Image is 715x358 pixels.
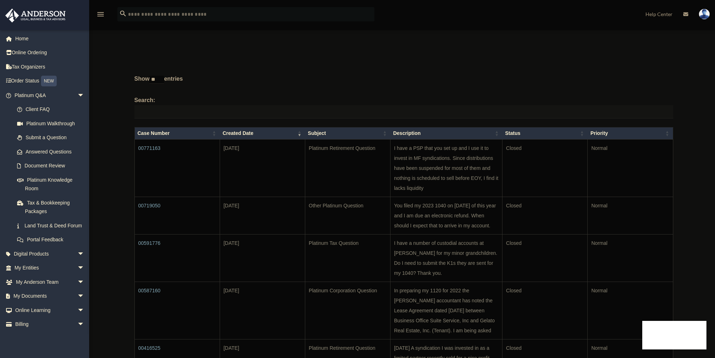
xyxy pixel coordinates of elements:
i: menu [96,10,105,19]
span: arrow_drop_down [77,289,92,304]
a: Portal Feedback [10,233,92,247]
th: Case Number: activate to sort column ascending [134,127,220,140]
span: arrow_drop_down [77,275,92,289]
span: arrow_drop_down [77,88,92,103]
td: Normal [588,139,673,197]
a: Home [5,31,95,46]
th: Subject: activate to sort column ascending [305,127,390,140]
td: [DATE] [220,197,305,234]
td: Other Platinum Question [305,197,390,234]
a: Platinum Knowledge Room [10,173,92,196]
label: Show entries [134,74,673,91]
td: [DATE] [220,234,305,282]
a: Tax Organizers [5,60,95,74]
td: Closed [502,139,588,197]
span: arrow_drop_down [77,317,92,332]
a: Answered Questions [10,145,88,159]
td: 00719050 [134,197,220,234]
a: Document Review [10,159,92,173]
a: Client FAQ [10,102,92,117]
td: Platinum Tax Question [305,234,390,282]
td: In preparing my 1120 for 2022 the [PERSON_NAME] accountant has noted the Lease Agreement dated [D... [390,282,502,339]
div: NEW [41,76,57,86]
i: search [119,10,127,17]
a: Online Ordering [5,46,95,60]
td: 00591776 [134,234,220,282]
th: Description: activate to sort column ascending [390,127,502,140]
a: Land Trust & Deed Forum [10,218,92,233]
td: Closed [502,197,588,234]
a: Tax & Bookkeeping Packages [10,196,92,218]
td: You filed my 2023 1040 on [DATE] of this year and I am due an electronic refund. When should I ex... [390,197,502,234]
input: Search: [134,105,673,119]
a: Submit a Question [10,131,92,145]
a: Platinum Q&Aarrow_drop_down [5,88,92,102]
span: arrow_drop_down [77,247,92,261]
a: My Documentsarrow_drop_down [5,289,95,303]
td: 00587160 [134,282,220,339]
a: Billingarrow_drop_down [5,317,95,332]
a: Digital Productsarrow_drop_down [5,247,95,261]
th: Status: activate to sort column ascending [502,127,588,140]
a: Events Calendar [5,331,95,346]
td: 00771163 [134,139,220,197]
td: I have a PSP that you set up and I use it to invest in MF syndications. Since distributions have ... [390,139,502,197]
a: My Entitiesarrow_drop_down [5,261,95,275]
span: arrow_drop_down [77,303,92,318]
label: Search: [134,95,673,119]
select: Showentries [149,76,164,84]
td: Normal [588,234,673,282]
a: Online Learningarrow_drop_down [5,303,95,317]
th: Created Date: activate to sort column ascending [220,127,305,140]
td: Closed [502,234,588,282]
td: I have a number of custodial accounts at [PERSON_NAME] for my minor grandchildren. Do I need to s... [390,234,502,282]
a: My Anderson Teamarrow_drop_down [5,275,95,289]
td: [DATE] [220,139,305,197]
a: menu [96,12,105,19]
td: Closed [502,282,588,339]
td: Normal [588,197,673,234]
td: [DATE] [220,282,305,339]
a: Order StatusNEW [5,74,95,89]
th: Priority: activate to sort column ascending [588,127,673,140]
a: Platinum Walkthrough [10,116,92,131]
td: Normal [588,282,673,339]
td: Platinum Corporation Question [305,282,390,339]
img: User Pic [699,9,710,19]
td: Platinum Retirement Question [305,139,390,197]
span: arrow_drop_down [77,261,92,276]
img: Anderson Advisors Platinum Portal [3,9,68,22]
